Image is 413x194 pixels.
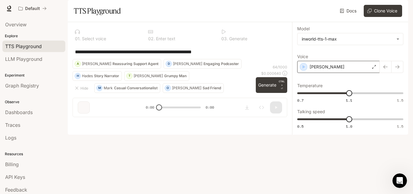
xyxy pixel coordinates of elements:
p: Hades [82,74,93,78]
div: inworld-tts-1-max [302,36,393,42]
h1: TTS Playground [74,5,121,17]
p: Story Narrator [94,74,119,78]
p: 0 1 . [75,37,81,41]
iframe: Intercom live chat [392,173,407,188]
button: T[PERSON_NAME]Grumpy Man [124,71,189,81]
p: ⏎ [279,80,285,90]
button: A[PERSON_NAME]Reassuring Support Agent [73,59,161,69]
p: CTRL + [279,80,285,87]
p: Reassuring Support Agent [112,62,158,66]
p: Default [25,6,40,11]
p: 0 2 . [148,37,155,41]
button: O[PERSON_NAME]Sad Friend [163,83,224,93]
p: Temperature [297,84,323,88]
p: Sad Friend [203,86,221,90]
button: HHadesStory Narrator [73,71,122,81]
div: D [166,59,171,69]
button: D[PERSON_NAME]Engaging Podcaster [164,59,242,69]
p: Engaging Podcaster [203,62,239,66]
span: 1.5 [397,98,403,103]
p: Grumpy Man [164,74,187,78]
span: 0.7 [297,98,304,103]
button: All workspaces [16,2,49,15]
button: Clone Voice [364,5,402,17]
p: [PERSON_NAME] [82,62,111,66]
p: Model [297,27,310,31]
button: MMarkCasual Conversationalist [94,83,160,93]
p: [PERSON_NAME] [172,86,201,90]
p: [PERSON_NAME] [173,62,202,66]
p: Enter text [155,37,175,41]
span: 1.1 [346,98,352,103]
span: 0.5 [297,124,304,129]
span: 1.0 [346,124,352,129]
p: Generate [228,37,247,41]
div: O [165,83,171,93]
div: A [75,59,80,69]
p: $ 0.000640 [261,71,281,76]
p: Select voice [81,37,106,41]
p: Mark [104,86,113,90]
div: T [127,71,132,81]
p: 64 / 1000 [273,64,287,70]
div: inworld-tts-1-max [298,33,403,45]
button: GenerateCTRL +⏎ [256,77,287,93]
p: Casual Conversationalist [114,86,158,90]
div: M [97,83,102,93]
p: Voice [297,54,308,59]
div: H [75,71,80,81]
button: Hide [73,83,92,93]
span: 1.5 [397,124,403,129]
p: 0 3 . [221,37,228,41]
a: Docs [339,5,359,17]
p: [PERSON_NAME] [134,74,163,78]
p: Talking speed [297,110,325,114]
p: [PERSON_NAME] [310,64,344,70]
